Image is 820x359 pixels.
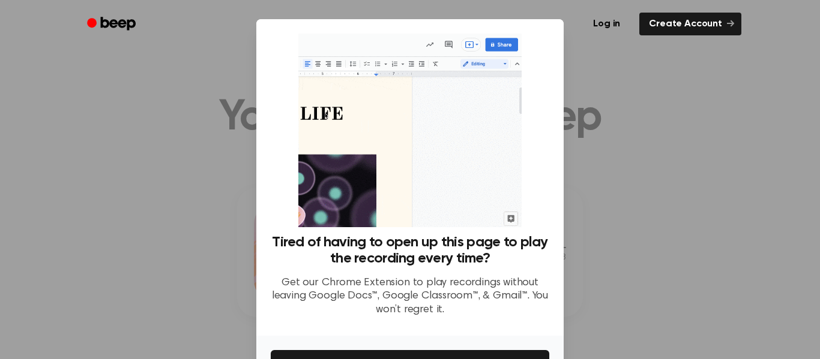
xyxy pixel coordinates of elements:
[639,13,741,35] a: Create Account
[271,234,549,267] h3: Tired of having to open up this page to play the recording every time?
[581,10,632,38] a: Log in
[79,13,146,36] a: Beep
[298,34,521,227] img: Beep extension in action
[271,276,549,317] p: Get our Chrome Extension to play recordings without leaving Google Docs™, Google Classroom™, & Gm...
